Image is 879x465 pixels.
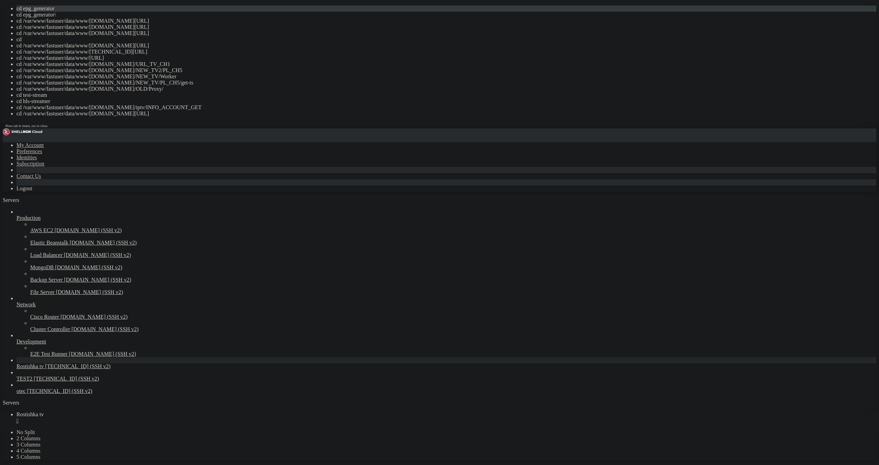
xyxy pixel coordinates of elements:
[16,142,44,148] a: My Account
[16,382,876,394] li: otec [TECHNICAL_ID] (SSH v2)
[16,332,876,357] li: Development
[16,55,876,61] li: cd /var/www/fastuser/data/www/[URL]
[16,155,37,160] a: Identities
[27,388,92,394] span: [TECHNICAL_ID] (SSH v2)
[16,173,41,179] a: Contact Us
[16,18,876,24] li: cd /var/www/fastuser/data/www/[DOMAIN_NAME][URL]
[30,308,876,320] li: Cisco Router [DOMAIN_NAME] (SSH v2)
[64,252,131,258] span: [DOMAIN_NAME] (SSH v2)
[3,20,789,26] x-row: This server is captured by control panel.
[49,31,99,37] span: Ubuntu 22.04.5 LTS
[16,376,876,382] a: TEST2 [TECHNICAL_ID] (SSH v2)
[30,289,876,295] a: File Server [DOMAIN_NAME] (SSH v2)
[30,277,876,283] a: Backup Server [DOMAIN_NAME] (SSH v2)
[16,36,876,43] li: cd
[16,302,36,307] span: Network
[16,411,44,417] span: Rostishka tv
[16,448,41,454] a: 4 Columns
[3,105,107,111] span: You may do that in your control panel.
[30,326,876,332] a: Cluster Controller [DOMAIN_NAME] (SSH v2)
[30,320,876,332] li: Cluster Controller [DOMAIN_NAME] (SSH v2)
[16,185,32,191] a: Logout
[16,43,876,49] li: cd /var/www/fastuser/data/www/[DOMAIN_NAME][URL]
[16,67,876,73] li: cd /var/www/fastuser/data/www/[DOMAIN_NAME]/NEW_TV2/PL_CH5
[3,111,789,117] x-row: ===========================================================================
[3,400,876,406] div: Servers
[3,134,789,140] x-row: root@rostishkatv:~# cd
[16,302,876,308] a: Network
[3,88,25,94] span: APACHE2:
[16,442,41,447] a: 3 Columns
[16,376,32,382] span: TEST2
[30,271,876,283] li: Backup Server [DOMAIN_NAME] (SSH v2)
[16,370,876,382] li: TEST2 [TECHNICAL_ID] (SSH v2)
[16,86,876,92] li: cd /var/www/fastuser/data/www/[DOMAIN_NAME]/OLD/Proxy/
[16,98,876,104] li: cd hls-streamer
[30,283,876,295] li: File Server [DOMAIN_NAME] (SSH v2)
[16,24,876,30] li: cd /var/www/fastuser/data/www/[DOMAIN_NAME][URL]
[16,388,876,394] a: otec [TECHNICAL_ID] (SSH v2)
[3,83,19,88] span: NGINX:
[30,246,876,258] li: Load Balancer [DOMAIN_NAME] (SSH v2)
[30,240,876,246] a: Elastic Beanstalk [DOMAIN_NAME] (SSH v2)
[34,376,99,382] span: [TECHNICAL_ID] (SSH v2)
[3,197,47,203] a: Servers
[30,351,68,357] span: E2E Test Runner
[16,435,41,441] a: 2 Columns
[55,227,122,233] span: [DOMAIN_NAME] (SSH v2)
[30,351,876,357] a: E2E Test Runner [DOMAIN_NAME] (SSH v2)
[5,124,48,128] span: Press tab to insert, esc to close.
[3,37,789,43] x-row: ===========================================================================
[30,345,876,357] li: E2E Test Runner [DOMAIN_NAME] (SSH v2)
[30,264,54,270] span: MongoDB
[3,83,789,89] x-row: /etc/nginx/fastpanel2-available
[30,326,70,332] span: Cluster Controller
[3,31,789,37] x-row: Operating System:
[30,258,876,271] li: MongoDB [DOMAIN_NAME] (SSH v2)
[16,357,876,370] li: Rostishka tv [TECHNICAL_ID] (SSH v2)
[16,339,876,345] a: Development
[16,61,876,67] li: cd /var/www/fastuser/data/www/[DOMAIN_NAME]/URL_TV_CH1
[16,411,876,424] a: Rostishka tv
[16,209,876,295] li: Production
[16,388,26,394] span: otec
[16,454,41,460] a: 5 Columns
[16,295,876,332] li: Network
[16,30,876,36] li: cd /var/www/fastuser/data/www/[DOMAIN_NAME][URL]
[3,3,789,9] x-row: ###########################################################################
[30,221,876,234] li: AWS EC2 [DOMAIN_NAME] (SSH v2)
[3,9,789,14] x-row: Welcome!
[3,71,789,77] x-row: By default configuration files can be found in the following directories:
[45,363,111,369] span: [TECHNICAL_ID] (SSH v2)
[3,88,789,94] x-row: /etc/apache2/fastpanel2-available
[30,314,59,320] span: Cisco Router
[3,43,789,48] x-row: IPv4:
[16,148,42,154] a: Preferences
[16,418,876,424] a: 
[3,100,135,105] span: Please do not edit configuration files manually.
[74,20,99,25] span: FASTPANEL
[3,128,42,135] img: Shellngn
[16,80,876,86] li: cd /var/www/fastuser/data/www/[DOMAIN_NAME]/NEW_TV/PL_CH5/get-ts
[56,289,123,295] span: [DOMAIN_NAME] (SSH v2)
[16,215,41,221] span: Production
[30,264,876,271] a: MongoDB [DOMAIN_NAME] (SSH v2)
[69,351,136,357] span: [DOMAIN_NAME] (SSH v2)
[16,49,876,55] li: cd /var/www/fastuser/data/www/[TECHNICAL_ID][URL]
[16,73,876,80] li: cd /var/www/fastuser/data/www/[DOMAIN_NAME]/NEW_TV/Worker
[70,240,137,246] span: [DOMAIN_NAME] (SSH v2)
[16,363,876,370] a: Rostishka tv [TECHNICAL_ID] (SSH v2)
[67,134,69,140] div: (22, 23)
[16,111,876,117] li: cd /var/www/fastuser/data/www/[DOMAIN_NAME][URL]
[30,289,55,295] span: File Server
[3,128,789,134] x-row: ###########################################################################
[3,197,19,203] span: Servers
[30,277,63,283] span: Backup Server
[16,104,876,111] li: cd /var/www/fastuser/data/www/[DOMAIN_NAME]/iptv/INFO_ACCOUNT_GET
[16,429,35,435] a: No Split
[30,240,68,246] span: Elastic Beanstalk
[60,314,128,320] span: [DOMAIN_NAME] (SSH v2)
[30,227,876,234] a: AWS EC2 [DOMAIN_NAME] (SSH v2)
[16,363,44,369] span: Rostishka tv
[30,252,876,258] a: Load Balancer [DOMAIN_NAME] (SSH v2)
